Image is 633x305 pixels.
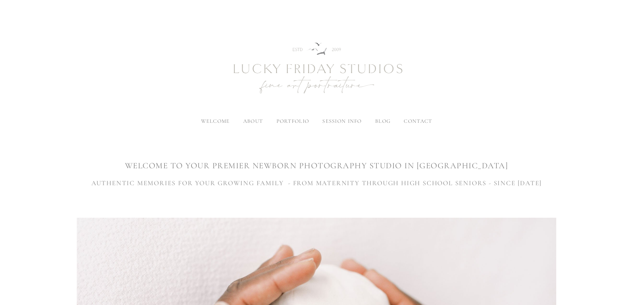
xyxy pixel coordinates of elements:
[276,118,309,124] label: portfolio
[404,118,432,124] a: contact
[201,118,230,124] a: welcome
[77,160,556,172] h1: WELCOME TO YOUR premier newborn photography studio IN [GEOGRAPHIC_DATA]
[375,118,390,124] a: blog
[197,19,436,118] img: Newborn Photography Denver | Lucky Friday Studios
[243,118,263,124] label: about
[77,178,556,188] h3: AUTHENTIC MEMORIES FOR YOUR GROWING FAMILY - FROM MATERNITY THROUGH HIGH SCHOOL SENIORS - SINCE [...
[322,118,362,124] label: session info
